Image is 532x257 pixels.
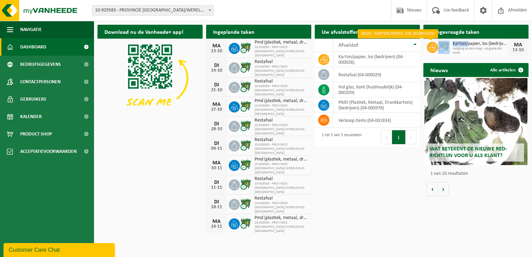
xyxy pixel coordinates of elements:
span: 10-929583 - PROVINCIE [GEOGRAPHIC_DATA]/WERELDHUIS [GEOGRAPHIC_DATA] [255,65,308,77]
div: MA [210,219,224,224]
p: 1 van 10 resultaten [430,171,525,176]
span: Restafval [255,196,308,201]
iframe: chat widget [3,242,116,257]
div: DI [210,63,224,68]
img: WB-0770-CU [240,159,252,171]
td: karton/papier, los (bedrijven) (04-000026) [333,52,420,67]
span: 10-929583 - PROVINCIE [GEOGRAPHIC_DATA]/WERELDHUIS [GEOGRAPHIC_DATA] [255,182,308,194]
span: 10-929583 - PROVINCIE WEST-VLAANDEREN/WERELDHUIS WEST-VLAANDEREN - ROESELARE [92,5,214,16]
span: 10-929583 - PROVINCIE WEST-VLAANDEREN/WERELDHUIS WEST-VLAANDEREN - ROESELARE [92,6,213,15]
span: 10-929583 - PROVINCIE [GEOGRAPHIC_DATA]/WERELDHUIS [GEOGRAPHIC_DATA] [255,162,308,175]
div: 10-11 [210,166,224,171]
div: 13-10 [511,48,525,53]
span: 10-929583 - PROVINCIE [GEOGRAPHIC_DATA]/WERELDHUIS [GEOGRAPHIC_DATA] [255,45,308,58]
h2: Ingeplande taken [206,25,261,38]
h2: Aangevraagde taken [423,25,486,38]
h2: Download nu de Vanheede+ app! [97,25,190,38]
div: 18-11 [210,205,224,210]
button: Volgende [438,182,449,196]
span: Pmd (plastiek, metaal, drankkartons) (bedrijven) [255,40,308,45]
img: WB-0770-CU [240,81,252,93]
div: 28-10 [210,127,224,132]
button: 1 [392,130,406,144]
span: Dashboard [20,38,46,56]
td: hol glas, bont (huishoudelijk) (04-000209) [333,82,420,98]
div: MA [210,43,224,49]
div: 14-10 [210,68,224,73]
span: Bedrijfsgegevens [20,56,61,73]
div: DI [210,180,224,185]
button: Previous [381,130,392,144]
span: Kalender [20,108,42,125]
img: WB-0770-CU [240,139,252,151]
span: 10-929583 - PROVINCIE [GEOGRAPHIC_DATA]/WERELDHUIS [GEOGRAPHIC_DATA] [255,201,308,214]
img: WB-0770-CU [240,120,252,132]
td: PMD (Plastiek, Metaal, Drankkartons) (bedrijven) (04-000978) [333,98,420,113]
span: Lediging op aanvraag - op geplande route [453,47,508,55]
span: Gebruikers [20,91,46,108]
span: Pmd (plastiek, metaal, drankkartons) (bedrijven) [255,215,308,221]
span: 10-929583 - PROVINCIE [GEOGRAPHIC_DATA]/WERELDHUIS [GEOGRAPHIC_DATA] [255,84,308,97]
button: Vorige [427,182,438,196]
div: MA [511,42,525,48]
div: 24-11 [210,224,224,229]
div: MA [210,160,224,166]
div: 21-10 [210,88,224,93]
span: Restafval [255,176,308,182]
td: verkoop items (04-001834) [333,113,420,128]
h2: Nieuws [423,63,455,77]
div: 1 tot 5 van 5 resultaten [318,130,361,145]
img: WB-1100-CU [438,41,450,53]
span: Restafval [255,137,308,143]
img: Download de VHEPlus App [97,39,203,118]
div: 04-11 [210,146,224,151]
div: 11-11 [210,185,224,190]
img: WB-0770-CU [240,42,252,54]
td: restafval (04-000029) [333,67,420,82]
div: DI [210,199,224,205]
span: Restafval [255,79,308,84]
span: Acceptatievoorwaarden [20,143,77,160]
span: Wat betekent de nieuwe RED-richtlijn voor u als klant? [430,146,507,158]
span: Afvalstof [338,42,358,48]
span: Restafval [255,59,308,65]
img: WB-0770-CU [240,61,252,73]
span: Product Shop [20,125,52,143]
button: Next [406,130,416,144]
span: Restafval [255,118,308,123]
span: 10-929583 - PROVINCIE [GEOGRAPHIC_DATA]/WERELDHUIS [GEOGRAPHIC_DATA] [255,104,308,116]
div: 13-10 [210,49,224,54]
a: Alle artikelen [485,63,528,77]
span: Pmd (plastiek, metaal, drankkartons) (bedrijven) [255,157,308,162]
span: 10-929583 - PROVINCIE [GEOGRAPHIC_DATA]/WERELDHUIS [GEOGRAPHIC_DATA] [255,221,308,233]
div: DI [210,141,224,146]
span: Navigatie [20,21,42,38]
div: MA [210,102,224,107]
span: Pmd (plastiek, metaal, drankkartons) (bedrijven) [255,98,308,104]
span: 10-929583 - PROVINCIE [GEOGRAPHIC_DATA]/WERELDHUIS [GEOGRAPHIC_DATA] [255,123,308,136]
span: Contactpersonen [20,73,61,91]
div: 27-10 [210,107,224,112]
img: WB-0770-CU [240,178,252,190]
a: Wat betekent de nieuwe RED-richtlijn voor u als klant? [424,78,527,165]
img: WB-0770-CU [240,217,252,229]
span: Karton/papier, los (bedrijven) [453,41,508,47]
img: WB-0770-CU [240,198,252,210]
div: DI [210,82,224,88]
span: 10-929583 - PROVINCIE [GEOGRAPHIC_DATA]/WERELDHUIS [GEOGRAPHIC_DATA] [255,143,308,155]
div: DI [210,121,224,127]
img: WB-0770-CU [240,100,252,112]
h2: Uw afvalstoffen [315,25,366,38]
